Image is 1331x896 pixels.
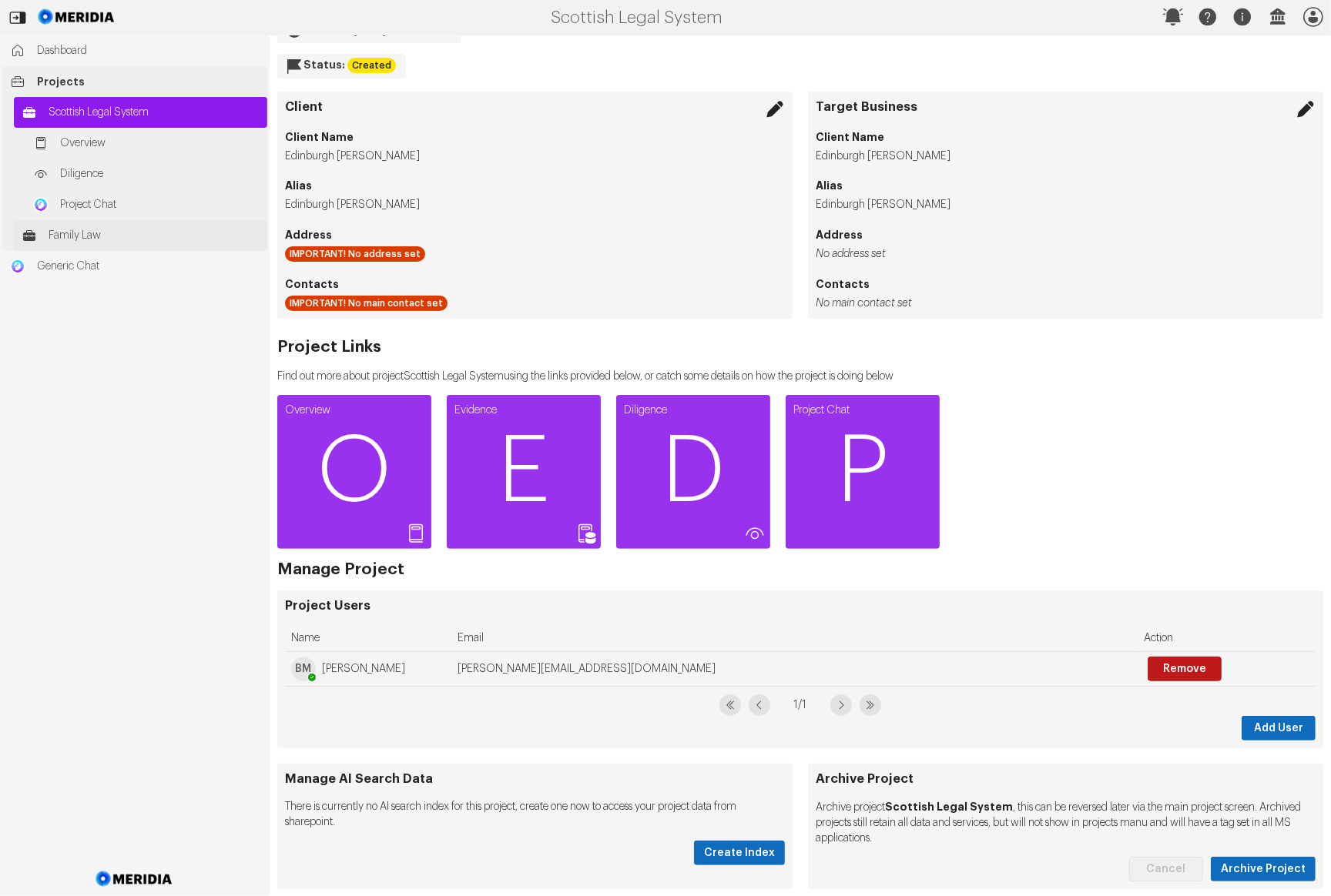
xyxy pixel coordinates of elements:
[285,771,785,787] h3: Manage AI Search Data
[285,227,785,242] h4: Address
[33,197,49,212] img: Project Chat
[816,276,1316,292] h4: Contacts
[285,799,785,830] p: There is currently no AI search index for this project, create one now to access your project dat...
[93,862,176,896] img: Meridia Logo
[285,598,1316,613] h3: Project Users
[816,149,1316,164] li: Edinburgh [PERSON_NAME]
[816,178,1316,193] h4: Alias
[694,841,785,865] button: Create Index
[347,58,396,73] div: Created
[1144,627,1309,651] div: Action
[1242,716,1316,741] button: Add User
[25,159,267,189] a: Diligence
[816,799,1316,846] p: Archive project , this can be reversed later via the main project screen. Archived projects still...
[447,395,601,549] a: EvidenceE
[60,135,260,151] span: Overview
[14,97,267,128] a: Scottish Legal System
[291,657,316,681] span: BM
[37,43,260,59] span: Dashboard
[285,276,785,292] h4: Contacts
[60,166,260,182] span: Diligence
[1211,857,1316,881] button: Archive Project
[285,149,785,164] li: Edinburgh [PERSON_NAME]
[25,189,267,220] a: Project ChatProject Chat
[14,220,267,251] a: Family Law
[2,66,267,97] a: Projects
[277,426,431,518] span: O
[277,369,893,384] p: Find out more about project Scottish Legal System using the links provided below, or catch some d...
[447,426,601,518] span: E
[291,657,316,681] span: Blair Mackay
[10,259,25,274] img: Generic Chat
[285,296,448,311] div: IMPORTANT! No main contact set
[2,251,267,282] a: Generic ChatGeneric Chat
[49,228,260,243] span: Family Law
[451,651,1138,686] td: [PERSON_NAME][EMAIL_ADDRESS][DOMAIN_NAME]
[322,661,405,677] span: [PERSON_NAME]
[285,99,785,115] h3: Client
[49,105,260,120] span: Scottish Legal System
[816,129,1316,145] h4: Client Name
[816,771,1316,787] h3: Archive Project
[285,129,785,145] h4: Client Name
[458,627,1132,651] div: Email
[816,99,1316,115] h3: Target Business
[291,627,445,651] div: Name
[37,259,260,274] span: Generic Chat
[1129,857,1203,881] button: Cancel
[285,178,785,193] h4: Alias
[303,59,345,70] strong: Status:
[885,801,1013,812] strong: Scottish Legal System
[277,395,431,549] a: OverviewO
[37,74,260,89] span: Projects
[816,227,1316,242] h4: Address
[308,674,316,681] div: available
[285,246,425,262] div: IMPORTANT! No address set
[277,339,893,355] h2: Project Links
[616,395,770,549] a: DiligenceD
[285,197,785,212] li: Edinburgh [PERSON_NAME]
[778,694,823,716] span: 1 / 1
[277,562,404,577] h2: Manage Project
[816,249,886,259] i: No address set
[816,197,1316,212] li: Edinburgh [PERSON_NAME]
[816,298,912,309] i: No main contact set
[616,426,770,518] span: D
[60,197,260,212] span: Project Chat
[786,395,940,549] a: Project ChatP
[2,35,267,66] a: Dashboard
[1148,657,1222,681] button: Remove
[786,426,940,518] span: P
[25,128,267,159] a: Overview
